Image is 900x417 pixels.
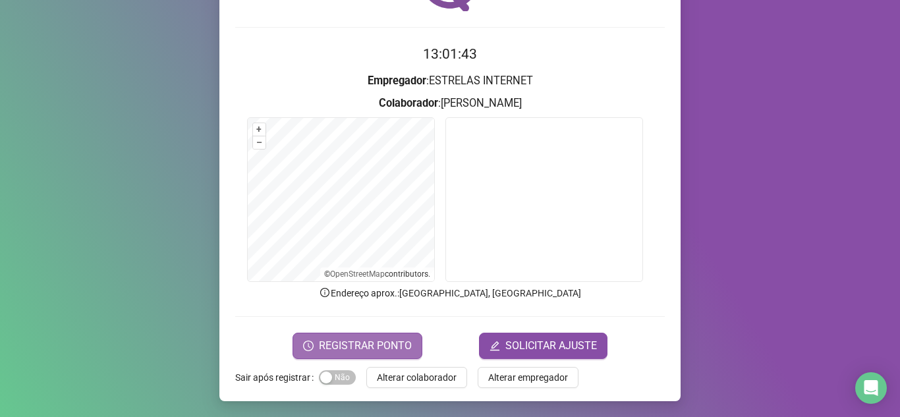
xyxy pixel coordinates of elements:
[488,370,568,385] span: Alterar empregador
[330,269,385,279] a: OpenStreetMap
[319,338,412,354] span: REGISTRAR PONTO
[490,341,500,351] span: edit
[319,287,331,298] span: info-circle
[235,367,319,388] label: Sair após registrar
[235,72,665,90] h3: : ESTRELAS INTERNET
[366,367,467,388] button: Alterar colaborador
[379,97,438,109] strong: Colaborador
[368,74,426,87] strong: Empregador
[855,372,887,404] div: Open Intercom Messenger
[293,333,422,359] button: REGISTRAR PONTO
[479,333,607,359] button: editSOLICITAR AJUSTE
[423,46,477,62] time: 13:01:43
[303,341,314,351] span: clock-circle
[235,95,665,112] h3: : [PERSON_NAME]
[377,370,457,385] span: Alterar colaborador
[253,136,266,149] button: –
[505,338,597,354] span: SOLICITAR AJUSTE
[235,286,665,300] p: Endereço aprox. : [GEOGRAPHIC_DATA], [GEOGRAPHIC_DATA]
[324,269,430,279] li: © contributors.
[478,367,578,388] button: Alterar empregador
[253,123,266,136] button: +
